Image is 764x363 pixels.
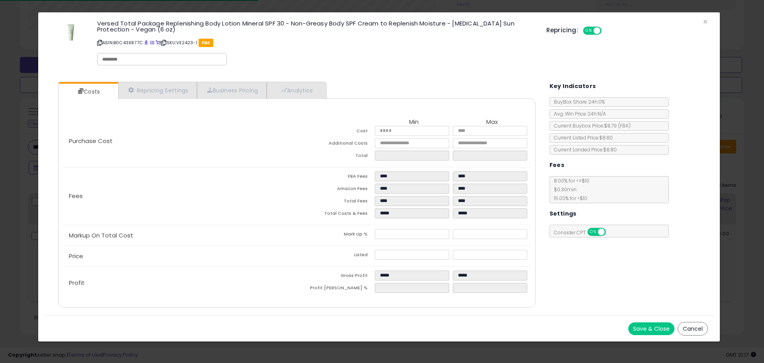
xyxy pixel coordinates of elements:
th: Min [375,119,453,126]
h5: Key Indicators [550,81,596,91]
span: ON [584,27,594,34]
button: Cancel [678,322,708,336]
p: ASIN: B0C43XR77C | SKU: VE2423-1 [97,36,534,49]
td: Additional Costs [297,138,375,151]
button: Save & Close [628,322,674,335]
td: Total Costs & Fees [297,208,375,221]
td: Gross Profit [297,271,375,283]
td: Amazon Fees [297,184,375,196]
th: Max [453,119,531,126]
span: OFF [600,27,613,34]
td: Total Fees [297,196,375,208]
span: ( FBA ) [618,122,631,129]
td: FBA Fees [297,171,375,184]
span: $8.79 [604,122,631,129]
span: 8.00 % for <= $10 [550,177,589,202]
span: × [703,16,708,27]
span: ON [588,229,598,235]
span: Avg. Win Price 24h: N/A [550,110,606,117]
a: All offer listings [150,39,154,46]
p: Price [62,253,297,259]
td: Cost [297,126,375,138]
td: Total [297,151,375,163]
a: Analytics [267,82,325,98]
a: BuyBox page [144,39,148,46]
p: Purchase Cost [62,138,297,144]
span: 15.00 % for > $10 [550,195,587,202]
a: Business Pricing [197,82,267,98]
a: Your listing only [156,39,160,46]
span: $0.30 min [550,186,577,193]
p: Profit [62,280,297,286]
h5: Settings [550,209,577,219]
span: BuyBox Share 24h: 0% [550,98,605,105]
span: Consider CPT: [550,229,616,236]
td: Listed [297,250,375,262]
span: FBA [199,39,213,47]
p: Markup On Total Cost [62,232,297,239]
h5: Fees [550,160,565,170]
a: Costs [58,84,117,100]
span: Current Buybox Price: [550,122,631,129]
p: Fees [62,193,297,199]
span: Current Listed Price: $8.80 [550,134,613,141]
span: OFF [604,229,617,235]
a: Repricing Settings [118,82,197,98]
h3: Versed Total Package Replenishing Body Lotion Mineral SPF 30 - Non-Greasy Body SPF Cream to Reple... [97,20,534,32]
img: 213i8GJVaSL._SL60_.jpg [59,20,83,44]
span: Current Landed Price: $8.80 [550,146,617,153]
td: Profit [PERSON_NAME] % [297,283,375,295]
td: Mark Up % [297,229,375,241]
h5: Repricing: [546,27,578,33]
